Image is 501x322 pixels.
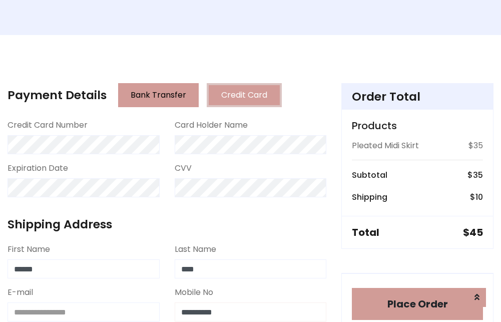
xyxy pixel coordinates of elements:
[175,162,192,174] label: CVV
[8,217,326,231] h4: Shipping Address
[8,243,50,255] label: First Name
[352,192,387,202] h6: Shipping
[352,288,483,320] button: Place Order
[352,170,387,180] h6: Subtotal
[470,192,483,202] h6: $
[475,191,483,203] span: 10
[118,83,199,107] button: Bank Transfer
[473,169,483,181] span: 35
[207,83,282,107] button: Credit Card
[467,170,483,180] h6: $
[175,243,216,255] label: Last Name
[468,140,483,152] p: $35
[175,286,213,298] label: Mobile No
[352,226,379,238] h5: Total
[352,90,483,104] h4: Order Total
[352,120,483,132] h5: Products
[175,119,248,131] label: Card Holder Name
[8,119,88,131] label: Credit Card Number
[463,226,483,238] h5: $
[469,225,483,239] span: 45
[8,286,33,298] label: E-mail
[8,162,68,174] label: Expiration Date
[352,140,419,152] p: Pleated Midi Skirt
[8,88,107,102] h4: Payment Details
